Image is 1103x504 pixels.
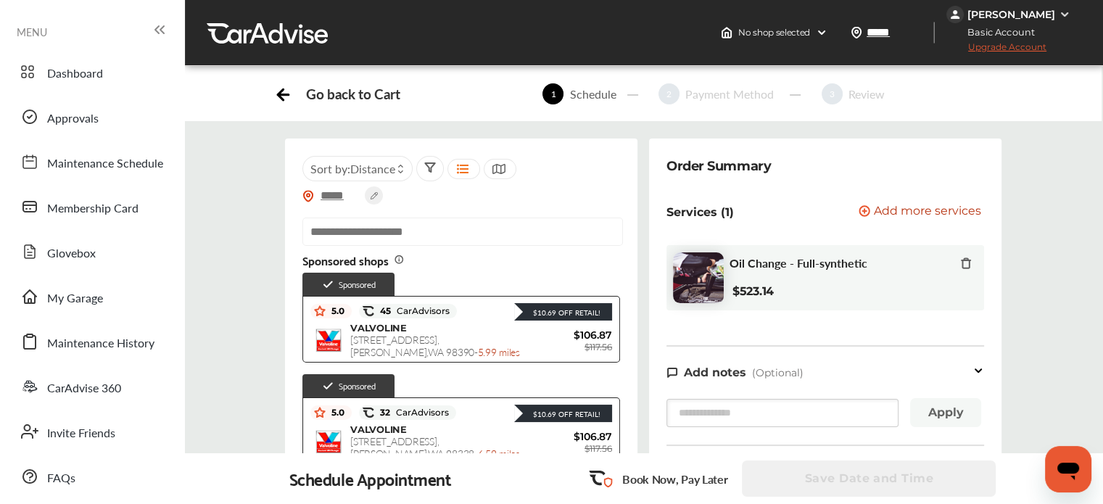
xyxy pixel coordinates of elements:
[47,154,163,173] span: Maintenance Schedule
[859,205,981,219] button: Add more services
[390,408,449,418] span: CarAdvisors
[47,65,103,83] span: Dashboard
[584,342,612,352] span: $117.56
[752,366,804,379] span: (Optional)
[326,305,344,317] span: 5.0
[13,323,170,360] a: Maintenance History
[350,424,407,435] span: VALVOLINE
[525,430,612,443] span: $106.87
[13,413,170,450] a: Invite Friends
[946,6,964,23] img: jVpblrzwTbfkPYzPPzSLxeg0AAAAASUVORK5CYII=
[314,427,343,456] img: logo-valvoline.png
[658,83,679,104] span: 2
[967,8,1055,21] div: [PERSON_NAME]
[732,284,774,298] b: $523.14
[730,256,867,270] span: Oil Change - Full-synthetic
[1045,446,1091,492] iframe: Button to launch messaging window
[666,205,734,219] p: Services (1)
[350,160,395,177] span: Distance
[843,86,891,102] div: Review
[679,86,780,102] div: Payment Method
[363,305,374,317] img: caradvise_icon.5c74104a.svg
[13,368,170,405] a: CarAdvise 360
[47,469,75,488] span: FAQs
[302,190,314,202] img: location_vector_orange.38f05af8.svg
[859,205,984,219] a: Add more services
[946,41,1046,59] span: Upgrade Account
[47,199,139,218] span: Membership Card
[314,407,326,418] img: star_icon.59ea9307.svg
[13,188,170,226] a: Membership Card
[666,366,678,379] img: note-icon.db9493fa.svg
[322,278,334,291] img: check-icon.521c8815.svg
[622,471,727,487] p: Book Now, Pay Later
[684,365,746,379] span: Add notes
[314,326,343,355] img: logo-valvoline.png
[666,156,771,176] div: Order Summary
[47,334,154,353] span: Maintenance History
[478,344,520,359] span: 5.99 miles
[302,254,405,267] span: Sponsored shops
[13,98,170,136] a: Approvals
[47,244,96,263] span: Glovebox
[563,86,621,102] div: Schedule
[374,407,449,418] span: 32
[13,458,170,495] a: FAQs
[822,83,843,104] span: 3
[542,83,563,104] span: 1
[721,27,732,38] img: header-home-logo.8d720a4f.svg
[738,27,810,38] span: No shop selected
[289,468,452,489] div: Schedule Appointment
[314,305,326,317] img: star_icon.59ea9307.svg
[526,409,600,419] div: $10.69 Off Retail!
[350,322,407,334] span: VALVOLINE
[350,434,520,460] span: [STREET_ADDRESS] , [PERSON_NAME] , WA 98338 -
[47,289,103,308] span: My Garage
[816,27,827,38] img: header-down-arrow.9dd2ce7d.svg
[478,446,520,460] span: 6.59 miles
[374,305,450,317] span: 45
[1059,9,1070,20] img: WGsFRI8htEPBVLJbROoPRyZpYNWhNONpIPPETTm6eUC0GeLEiAAAAAElFTkSuQmCC
[326,407,344,418] span: 5.0
[673,252,724,303] img: oil-change-thumb.jpg
[350,332,520,359] span: [STREET_ADDRESS] , [PERSON_NAME] , WA 98390 -
[874,205,981,219] span: Add more services
[13,143,170,181] a: Maintenance Schedule
[933,22,935,44] img: header-divider.bc55588e.svg
[13,278,170,315] a: My Garage
[47,379,121,398] span: CarAdvise 360
[322,380,334,392] img: check-icon.521c8815.svg
[526,307,600,318] div: $10.69 Off Retail!
[851,27,862,38] img: location_vector.a44bc228.svg
[948,25,1046,40] span: Basic Account
[310,160,395,177] span: Sort by :
[13,233,170,270] a: Glovebox
[584,443,612,454] span: $117.56
[47,110,99,128] span: Approvals
[525,329,612,342] span: $106.87
[391,306,450,316] span: CarAdvisors
[363,407,374,418] img: caradvise_icon.5c74104a.svg
[17,26,47,38] span: MENU
[302,374,394,397] div: Sponsored
[47,424,115,443] span: Invite Friends
[306,86,400,102] div: Go back to Cart
[302,273,394,296] div: Sponsored
[13,53,170,91] a: Dashboard
[910,398,981,427] button: Apply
